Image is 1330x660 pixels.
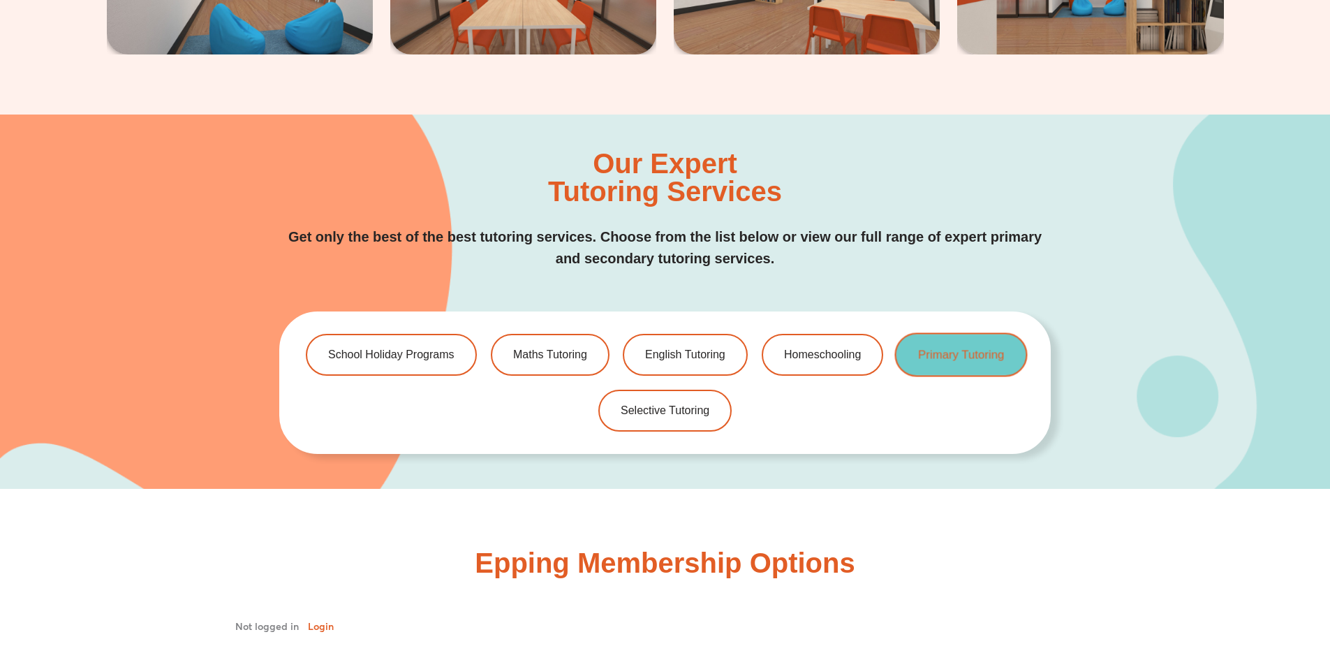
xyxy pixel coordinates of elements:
[548,149,782,205] h2: Our Expert Tutoring Services
[328,349,455,360] span: School Holiday Programs
[513,349,587,360] span: Maths Tutoring
[491,334,609,376] a: Maths Tutoring
[762,334,883,376] a: Homeschooling
[623,334,748,376] a: English Tutoring
[918,349,1004,361] span: Primary Tutoring
[645,349,725,360] span: English Tutoring
[598,390,732,432] a: Selective Tutoring
[784,349,861,360] span: Homeschooling
[279,226,1051,270] p: Get only the best of the best tutoring services. Choose from the list below or view our full rang...
[621,405,709,416] span: Selective Tutoring
[475,549,855,577] h2: Epping Membership Options
[894,333,1027,377] a: Primary Tutoring
[306,334,477,376] a: School Holiday Programs
[1098,502,1330,660] iframe: Chat Widget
